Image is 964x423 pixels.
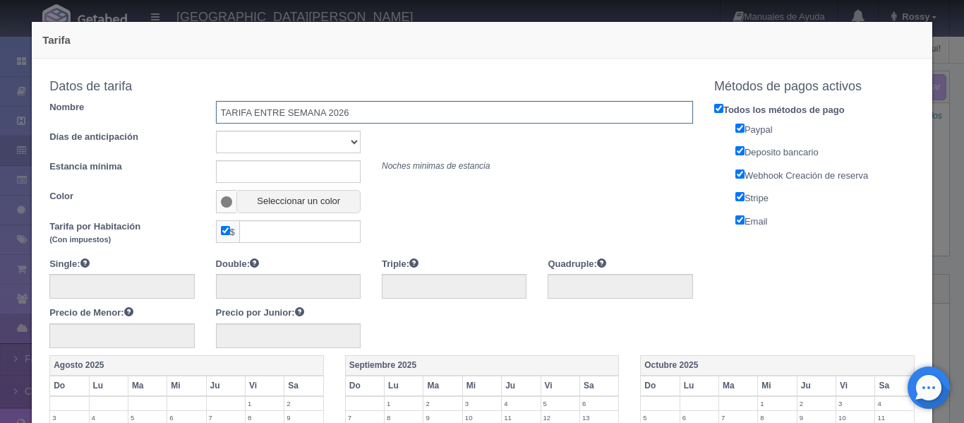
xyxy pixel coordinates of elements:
[502,397,540,410] label: 4
[641,356,915,376] th: Octubre 2025
[735,146,745,155] input: Deposito bancario
[385,397,423,410] label: 1
[49,80,693,94] h4: Datos de tarifa
[39,190,205,203] label: Color
[758,376,797,396] th: Mi
[216,257,259,271] label: Double:
[735,124,745,133] input: Paypal
[49,257,89,271] label: Single:
[39,220,205,246] label: Tarifa por Habitación
[579,376,618,396] th: Sa
[725,143,925,160] label: Deposito bancario
[385,376,423,396] th: Lu
[49,235,111,244] small: (Con impuestos)
[725,167,925,183] label: Webhook Creación de reserva
[206,376,245,396] th: Ju
[735,192,745,201] input: Stripe
[216,220,239,243] span: $
[284,376,323,396] th: Sa
[382,257,418,271] label: Triple:
[548,257,605,271] label: Quadruple:
[725,121,925,137] label: Paypal
[128,376,167,396] th: Ma
[246,397,284,410] label: 1
[89,376,128,396] th: Lu
[719,376,758,396] th: Ma
[714,104,723,113] input: Todos los métodos de pago
[236,190,361,213] button: Seleccionar un color
[284,397,323,410] label: 2
[50,356,324,376] th: Agosto 2025
[463,397,501,410] label: 3
[345,356,619,376] th: Septiembre 2025
[735,215,745,225] input: Email
[797,397,836,410] label: 2
[382,161,490,171] i: Noches minimas de estancia
[725,213,925,229] label: Email
[641,376,680,396] th: Do
[836,376,875,396] th: Vi
[797,376,836,396] th: Ju
[345,376,384,396] th: Do
[758,397,796,410] label: 1
[423,397,462,410] label: 2
[502,376,541,396] th: Ju
[580,397,618,410] label: 6
[42,32,922,47] h4: Tarifa
[39,101,205,114] label: Nombre
[245,376,284,396] th: Vi
[50,376,89,396] th: Do
[49,306,133,320] label: Precio de Menor:
[39,131,205,144] label: Días de anticipación
[216,306,304,320] label: Precio por Junior:
[836,397,874,410] label: 3
[423,376,462,396] th: Ma
[541,376,579,396] th: Vi
[735,169,745,179] input: Webhook Creación de reserva
[167,376,206,396] th: Mi
[875,397,913,410] label: 4
[541,397,579,410] label: 5
[725,189,925,205] label: Stripe
[714,80,915,94] h4: Métodos de pagos activos
[875,376,914,396] th: Sa
[462,376,501,396] th: Mi
[680,376,718,396] th: Lu
[704,101,925,117] label: Todos los métodos de pago
[39,160,205,174] label: Estancia mínima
